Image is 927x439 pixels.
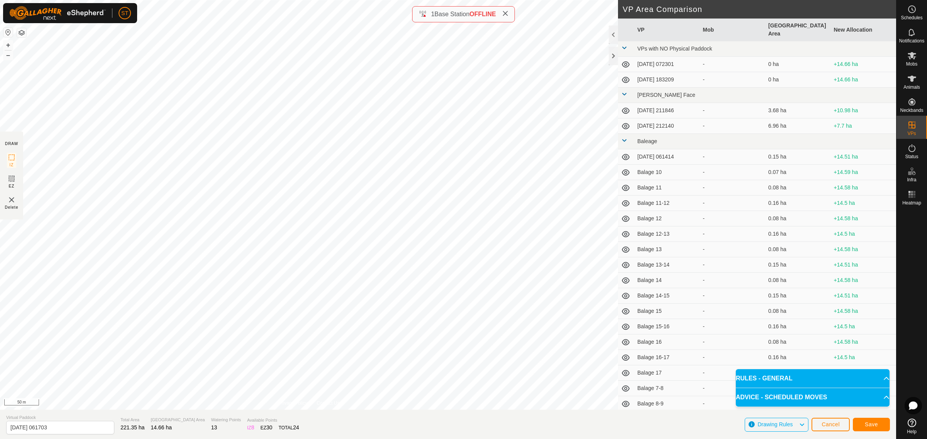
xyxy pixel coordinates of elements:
[831,365,896,381] td: +14.58 ha
[634,19,700,41] th: VP
[831,103,896,118] td: +10.98 ha
[267,424,273,431] span: 30
[765,273,831,288] td: 0.08 ha
[703,292,762,300] div: -
[211,424,217,431] span: 13
[765,288,831,304] td: 0.15 ha
[703,353,762,361] div: -
[831,149,896,165] td: +14.51 ha
[765,196,831,211] td: 0.16 ha
[260,424,272,432] div: EZ
[703,307,762,315] div: -
[703,230,762,238] div: -
[3,51,13,60] button: –
[634,257,700,273] td: Balage 13-14
[247,424,254,432] div: IZ
[765,226,831,242] td: 0.16 ha
[831,180,896,196] td: +14.58 ha
[765,165,831,180] td: 0.07 ha
[317,400,340,407] a: Contact Us
[831,288,896,304] td: +14.51 ha
[703,199,762,207] div: -
[703,338,762,346] div: -
[278,424,299,432] div: TOTAL
[765,334,831,350] td: 0.08 ha
[907,429,917,434] span: Help
[703,184,762,192] div: -
[703,369,762,377] div: -
[765,103,831,118] td: 3.68 ha
[634,381,700,396] td: Balage 7-8
[703,76,762,84] div: -
[853,418,890,431] button: Save
[736,369,890,388] p-accordion-header: RULES - GENERAL
[831,257,896,273] td: +14.51 ha
[831,72,896,88] td: +14.66 ha
[700,19,766,41] th: Mob
[634,365,700,381] td: Balage 17
[121,417,144,423] span: Total Area
[831,19,896,41] th: New Allocation
[736,374,793,383] span: RULES - GENERAL
[9,6,106,20] img: Gallagher Logo
[901,15,922,20] span: Schedules
[703,384,762,392] div: -
[634,288,700,304] td: Balage 14-15
[121,424,144,431] span: 221.35 ha
[634,211,700,226] td: Balage 12
[247,417,299,424] span: Available Points
[765,304,831,319] td: 0.08 ha
[703,400,762,408] div: -
[900,108,923,113] span: Neckbands
[831,165,896,180] td: +14.59 ha
[703,106,762,115] div: -
[435,11,470,17] span: Base Station
[865,421,878,427] span: Save
[151,417,205,423] span: [GEOGRAPHIC_DATA] Area
[634,196,700,211] td: Balage 11-12
[634,242,700,257] td: Balage 13
[634,103,700,118] td: [DATE] 211846
[703,276,762,284] div: -
[703,261,762,269] div: -
[634,304,700,319] td: Balage 15
[5,204,19,210] span: Delete
[431,11,435,17] span: 1
[765,365,831,381] td: 0.08 ha
[736,393,827,402] span: ADVICE - SCHEDULED MOVES
[831,319,896,334] td: +14.5 ha
[736,388,890,407] p-accordion-header: ADVICE - SCHEDULED MOVES
[757,421,793,427] span: Drawing Rules
[765,72,831,88] td: 0 ha
[765,211,831,226] td: 0.08 ha
[765,57,831,72] td: 0 ha
[765,257,831,273] td: 0.15 ha
[634,273,700,288] td: Balage 14
[7,195,16,204] img: VP
[703,245,762,253] div: -
[470,11,496,17] span: OFFLINE
[831,118,896,134] td: +7.7 ha
[634,72,700,88] td: [DATE] 183209
[903,85,920,89] span: Animals
[822,421,840,427] span: Cancel
[634,118,700,134] td: [DATE] 212140
[634,57,700,72] td: [DATE] 072301
[831,242,896,257] td: +14.58 ha
[634,226,700,242] td: Balage 12-13
[703,122,762,130] div: -
[703,322,762,331] div: -
[812,418,850,431] button: Cancel
[637,92,695,98] span: [PERSON_NAME] Face
[5,141,18,147] div: DRAW
[9,183,15,189] span: EZ
[278,400,307,407] a: Privacy Policy
[634,319,700,334] td: Balage 15-16
[896,415,927,437] a: Help
[3,41,13,50] button: +
[831,226,896,242] td: +14.5 ha
[831,334,896,350] td: +14.58 ha
[905,154,918,159] span: Status
[251,424,254,431] span: 8
[902,201,921,205] span: Heatmap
